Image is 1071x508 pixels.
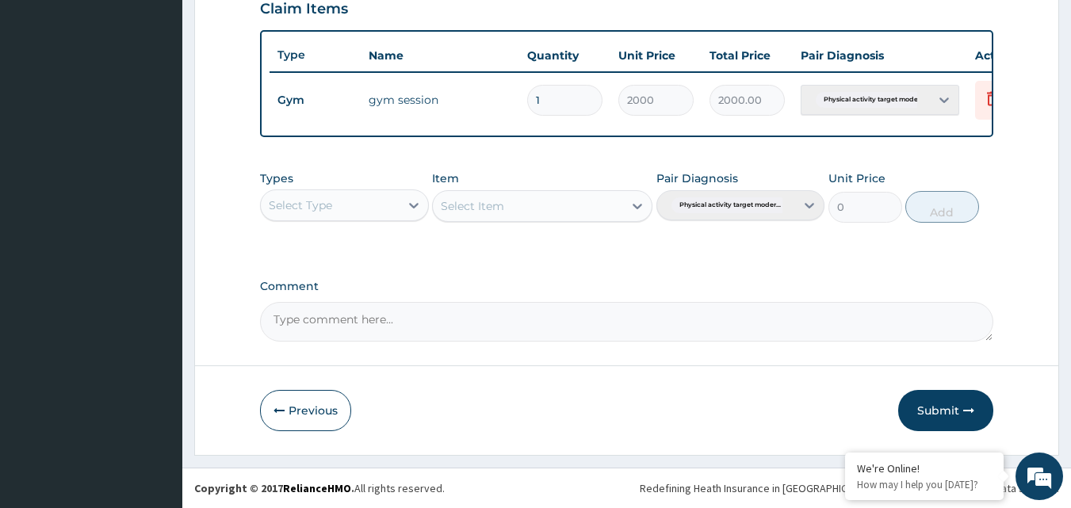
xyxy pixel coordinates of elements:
[283,481,351,495] a: RelianceHMO
[656,170,738,186] label: Pair Diagnosis
[967,40,1046,71] th: Actions
[640,480,1059,496] div: Redefining Heath Insurance in [GEOGRAPHIC_DATA] using Telemedicine and Data Science!
[269,197,332,213] div: Select Type
[260,390,351,431] button: Previous
[92,153,219,313] span: We're online!
[194,481,354,495] strong: Copyright © 2017 .
[905,191,979,223] button: Add
[432,170,459,186] label: Item
[702,40,793,71] th: Total Price
[519,40,610,71] th: Quantity
[361,84,519,116] td: gym session
[857,478,992,491] p: How may I help you today?
[828,170,885,186] label: Unit Price
[260,8,298,46] div: Minimize live chat window
[182,468,1071,508] footer: All rights reserved.
[270,40,361,70] th: Type
[8,339,302,395] textarea: Type your message and hit 'Enter'
[270,86,361,115] td: Gym
[260,172,293,185] label: Types
[793,40,967,71] th: Pair Diagnosis
[898,390,993,431] button: Submit
[29,79,64,119] img: d_794563401_company_1708531726252_794563401
[82,89,266,109] div: Chat with us now
[260,1,348,18] h3: Claim Items
[260,280,994,293] label: Comment
[857,461,992,476] div: We're Online!
[361,40,519,71] th: Name
[610,40,702,71] th: Unit Price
